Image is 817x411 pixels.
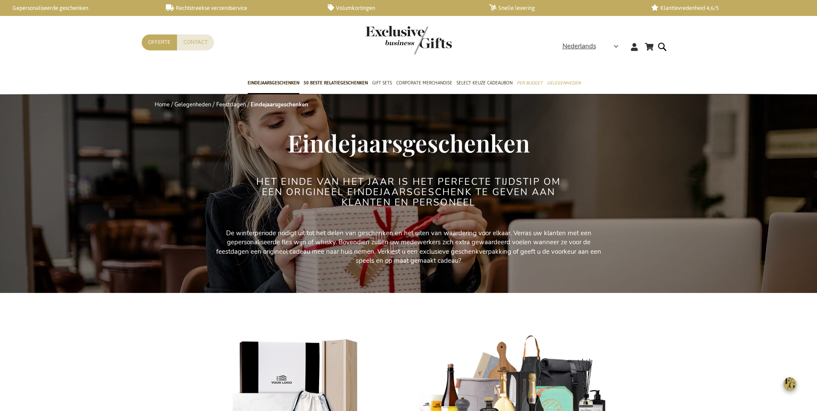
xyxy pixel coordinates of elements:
a: Gelegenheden [174,101,211,109]
span: Gift Sets [372,78,392,87]
span: Corporate Merchandise [396,78,452,87]
strong: Eindejaarsgeschenken [251,101,308,109]
a: Home [155,101,170,109]
a: Volumkortingen [328,4,475,12]
a: Gepersonaliseerde geschenken [4,4,152,12]
a: Contact [177,34,214,50]
p: De winterperiode nodigt uit tot het delen van geschenken en het uiten van waardering voor elkaar.... [215,229,603,266]
a: Snelle levering [489,4,637,12]
img: Exclusive Business gifts logo [366,26,452,54]
a: Offerte [142,34,177,50]
span: Nederlands [562,41,596,51]
span: Select Keuze Cadeaubon [457,78,513,87]
a: store logo [366,26,409,54]
span: Per Budget [517,78,543,87]
a: Feestdagen [216,101,246,109]
h2: Het einde van het jaar is het perfecte tijdstip om een origineel eindejaarsgeschenk te geven aan ... [247,177,570,208]
span: Gelegenheden [547,78,581,87]
span: Eindejaarsgeschenken [288,127,530,159]
span: Eindejaarsgeschenken [248,78,299,87]
a: Rechtstreekse verzendservice [166,4,314,12]
a: Klanttevredenheid 4,6/5 [651,4,799,12]
span: 50 beste relatiegeschenken [304,78,368,87]
div: Nederlands [562,41,624,51]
